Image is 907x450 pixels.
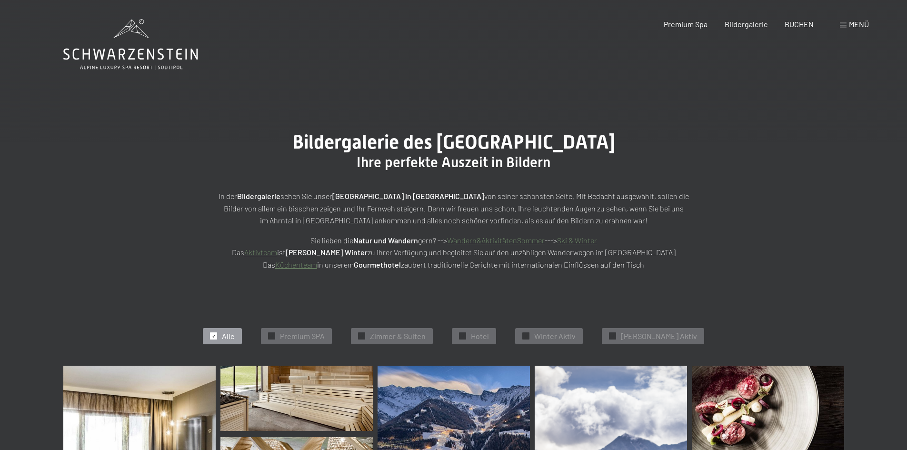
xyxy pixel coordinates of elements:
span: Zimmer & Suiten [370,331,426,341]
a: Premium Spa [664,20,708,29]
a: Ski & Winter [557,236,597,245]
strong: Natur und Wandern [353,236,418,245]
span: ✓ [461,333,465,340]
p: In der sehen Sie unser von seiner schönsten Seite. Mit Bedacht ausgewählt, sollen die Bilder von ... [216,190,692,227]
span: Premium SPA [280,331,325,341]
strong: Gourmethotel [354,260,401,269]
span: ✓ [360,333,364,340]
span: Hotel [471,331,489,341]
span: ✓ [212,333,216,340]
span: Ihre perfekte Auszeit in Bildern [357,154,550,170]
span: ✓ [524,333,528,340]
strong: [PERSON_NAME] Winter [286,248,368,257]
span: [PERSON_NAME] Aktiv [621,331,697,341]
span: Bildergalerie des [GEOGRAPHIC_DATA] [292,131,615,153]
a: Wandern&AktivitätenSommer [447,236,545,245]
strong: Bildergalerie [237,191,280,200]
strong: [GEOGRAPHIC_DATA] in [GEOGRAPHIC_DATA] [332,191,484,200]
span: Winter Aktiv [534,331,576,341]
a: Küchenteam [275,260,317,269]
a: BUCHEN [785,20,814,29]
a: Aktivteam [244,248,277,257]
span: ✓ [270,333,274,340]
p: Sie lieben die gern? --> ---> Das ist zu Ihrer Verfügung und begleitet Sie auf den unzähligen Wan... [216,234,692,271]
span: Alle [222,331,235,341]
a: Bildergalerie [725,20,768,29]
span: Menü [849,20,869,29]
span: ✓ [611,333,615,340]
img: Wellnesshotels - Sauna - Ruhegebiet - Ahrntal - Luttach [220,366,373,431]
